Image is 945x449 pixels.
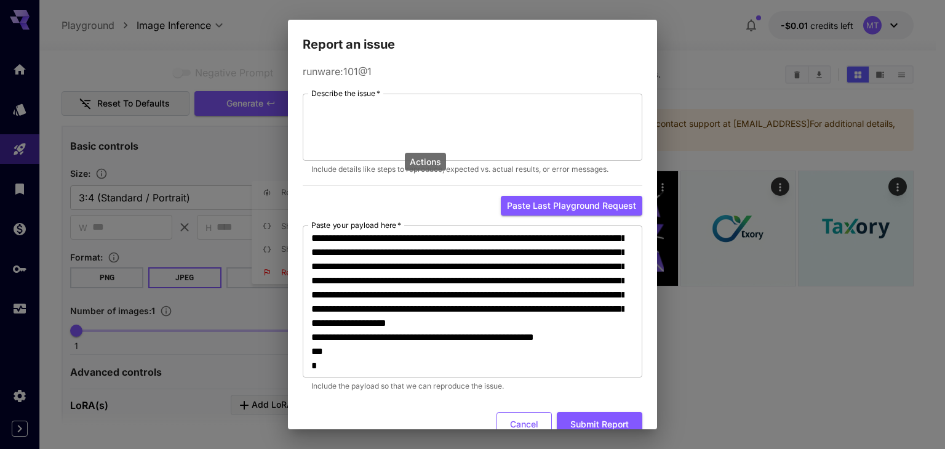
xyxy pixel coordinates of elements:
p: runware:101@1 [303,64,642,79]
label: Describe the issue [311,88,380,99]
h2: Report an issue [288,20,657,54]
button: Submit Report [557,412,642,437]
button: Paste last playground request [501,196,642,216]
p: Include the payload so that we can reproduce the issue. [311,380,634,392]
div: Actions [405,153,446,171]
p: Include details like steps to reproduce, expected vs. actual results, or error messages. [311,163,634,176]
label: Paste your payload here [311,220,401,230]
button: Cancel [496,412,552,437]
